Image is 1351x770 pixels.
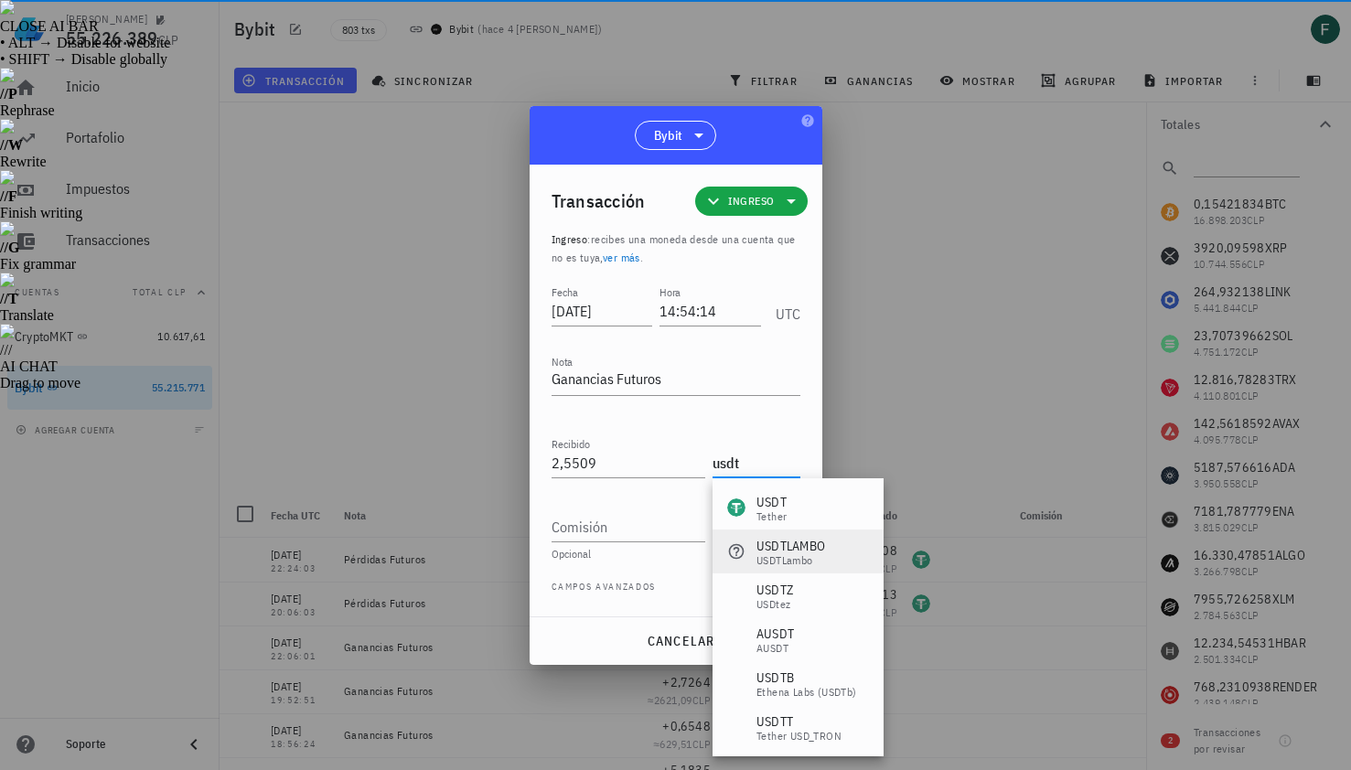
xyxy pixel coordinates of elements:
[552,580,657,598] span: Campos avanzados
[756,643,794,654] div: aUSDT
[713,448,797,477] input: Moneda
[756,581,793,599] div: USDTZ
[756,555,825,566] div: USDTLambo
[646,633,714,649] span: cancelar
[727,630,745,648] div: AUSDT-icon
[756,625,794,643] div: AUSDT
[756,712,842,731] div: USDTT
[756,668,857,687] div: USDTB
[727,674,745,692] div: USDTB-icon
[727,586,745,604] div: USDTZ-icon
[756,493,787,511] div: USDT
[638,625,722,658] button: cancelar
[552,437,590,451] label: Recibido
[756,599,793,610] div: USDtez
[727,498,745,517] div: USDT-icon
[756,687,857,698] div: Ethena Labs (USDTb)
[552,549,800,560] div: Opcional
[756,537,825,555] div: USDTLAMBO
[756,731,842,742] div: Tether USD_TRON
[756,511,787,522] div: Tether
[727,718,745,736] div: USDTT-icon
